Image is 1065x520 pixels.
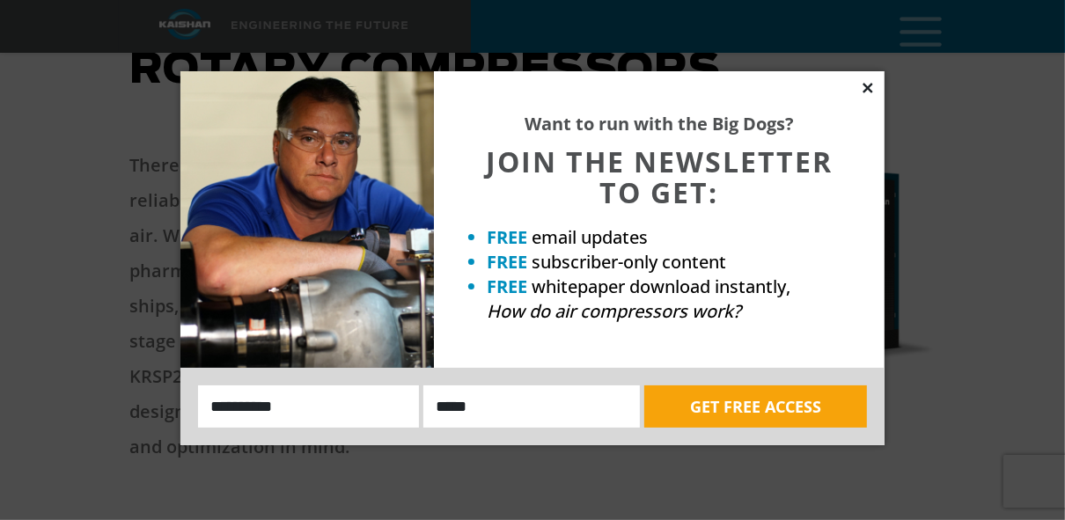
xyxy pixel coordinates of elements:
[487,250,527,274] strong: FREE
[525,112,794,135] strong: Want to run with the Big Dogs?
[487,275,527,298] strong: FREE
[532,225,648,249] span: email updates
[532,275,790,298] span: whitepaper download instantly,
[487,225,527,249] strong: FREE
[532,250,726,274] span: subscriber-only content
[423,385,640,428] input: Email
[198,385,419,428] input: Name:
[487,299,741,323] em: How do air compressors work?
[644,385,867,428] button: GET FREE ACCESS
[860,80,876,96] button: Close
[486,143,833,211] span: JOIN THE NEWSLETTER TO GET:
